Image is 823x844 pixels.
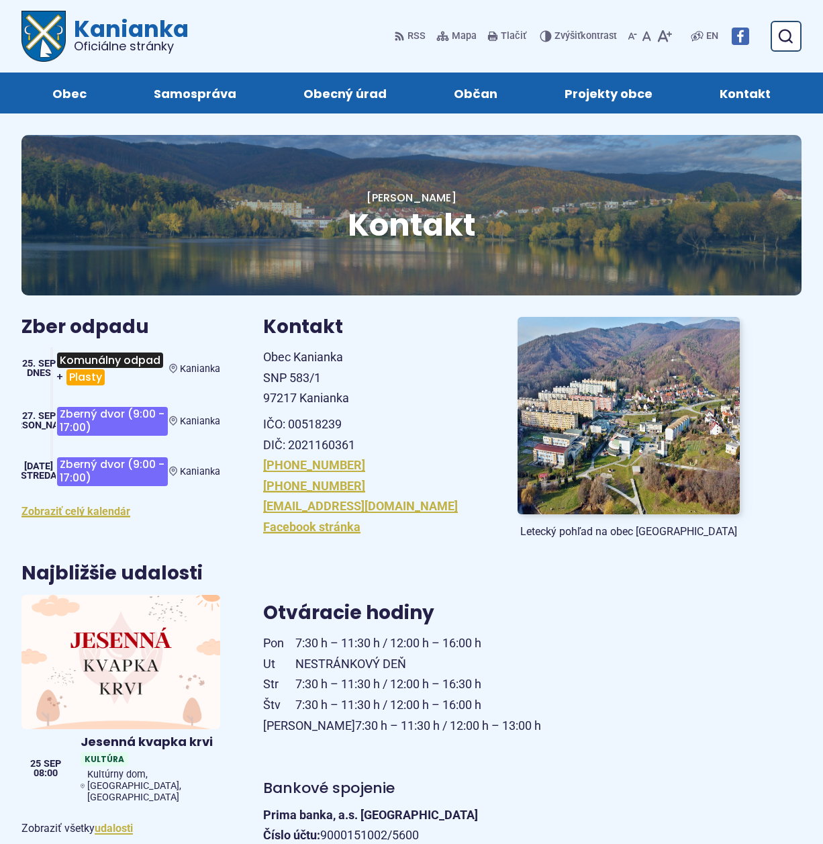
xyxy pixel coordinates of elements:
a: Facebook stránka [263,520,360,534]
a: Logo Kanianka, prejsť na domovskú stránku. [21,11,189,62]
strong: Číslo účtu: [263,828,320,842]
span: Kanianka [180,363,220,375]
a: Zberný dvor (9:00 - 17:00) Kanianka [DATE] streda [21,452,220,491]
a: [PHONE_NUMBER] [263,479,365,493]
span: 25. sep [22,358,56,369]
span: Komunálny odpad [57,353,163,368]
p: Zobraziť všetky [21,819,220,837]
a: Projekty obce [544,73,673,113]
span: [PERSON_NAME] [263,716,355,737]
h3: Kontakt [263,317,485,338]
h3: Zber odpadu [21,317,220,338]
span: EN [706,28,718,44]
span: Kontakt [348,203,476,246]
a: Obec [32,73,107,113]
span: Mapa [452,28,477,44]
span: Oficiálne stránky [74,40,189,52]
span: Str [263,674,295,695]
span: 27. sep [22,410,56,422]
a: Zobraziť celý kalendár [21,505,130,518]
span: 08:00 [30,769,61,778]
a: Mapa [434,22,479,50]
span: Projekty obce [565,73,652,113]
span: 25 [30,759,41,769]
span: Kanianka [180,466,220,477]
span: Zberný dvor (9:00 - 17:00) [57,457,167,486]
span: Tlačiť [501,31,526,42]
img: Prejsť na Facebook stránku [732,28,749,45]
span: Kontakt [720,73,771,113]
a: [EMAIL_ADDRESS][DOMAIN_NAME] [263,499,458,513]
button: Tlačiť [485,22,529,50]
figcaption: Letecký pohľad na obec [GEOGRAPHIC_DATA] [518,525,740,538]
span: streda [21,470,57,481]
button: Zväčšiť veľkosť písma [654,22,675,50]
a: Zberný dvor (9:00 - 17:00) Kanianka 27. sep [PERSON_NAME] [21,402,220,441]
span: Kanianka [180,416,220,427]
a: Občan [434,73,518,113]
a: [PHONE_NUMBER] [263,458,365,472]
span: Obec Kanianka SNP 583/1 97217 Kanianka [263,350,349,405]
button: Zmenšiť veľkosť písma [625,22,640,50]
a: Samospráva [134,73,256,113]
span: Bankové spojenie [263,778,395,798]
span: Dnes [27,367,51,379]
p: 7:30 h – 11:30 h / 12:00 h – 16:00 h NESTRÁNKOVÝ DEŇ 7:30 h – 11:30 h / 12:00 h – 16:30 h 7:30 h ... [263,633,740,736]
a: Obecný úrad [283,73,407,113]
span: [DATE] [24,461,53,472]
span: Obec [52,73,87,113]
span: Kanianka [66,17,189,52]
a: Jesenná kvapka krvi KultúraKultúrny dom, [GEOGRAPHIC_DATA], [GEOGRAPHIC_DATA] 25 sep 08:00 [21,595,220,809]
a: Zobraziť všetky udalosti [95,822,133,835]
a: [PERSON_NAME] [367,190,456,205]
span: Zberný dvor (9:00 - 17:00) [57,407,167,436]
strong: Prima banka, a.s. [GEOGRAPHIC_DATA] [263,808,478,822]
span: Kultúrny dom, [GEOGRAPHIC_DATA], [GEOGRAPHIC_DATA] [87,769,215,803]
span: Plasty [66,369,105,385]
button: Zvýšiťkontrast [540,22,620,50]
span: Obecný úrad [303,73,387,113]
h3: + [56,347,168,390]
a: Kontakt [699,73,791,113]
span: Zvýšiť [554,30,581,42]
a: Komunálny odpad+Plasty Kanianka 25. sep Dnes [21,347,220,390]
span: Občan [454,73,497,113]
a: EN [704,28,721,44]
h3: Najbližšie udalosti [21,563,203,584]
h4: Jesenná kvapka krvi [81,735,215,750]
span: RSS [407,28,426,44]
span: [PERSON_NAME] [2,420,76,431]
img: Prejsť na domovskú stránku [21,11,66,62]
a: RSS [394,22,428,50]
span: Ut [263,654,295,675]
span: Pon [263,633,295,654]
span: sep [44,759,61,769]
button: Nastaviť pôvodnú veľkosť písma [640,22,654,50]
span: Samospráva [154,73,236,113]
span: Kultúra [81,752,128,766]
span: kontrast [554,31,617,42]
h3: Otváracie hodiny [263,603,740,624]
span: Štv [263,695,295,716]
p: IČO: 00518239 DIČ: 2021160361 [263,414,485,455]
